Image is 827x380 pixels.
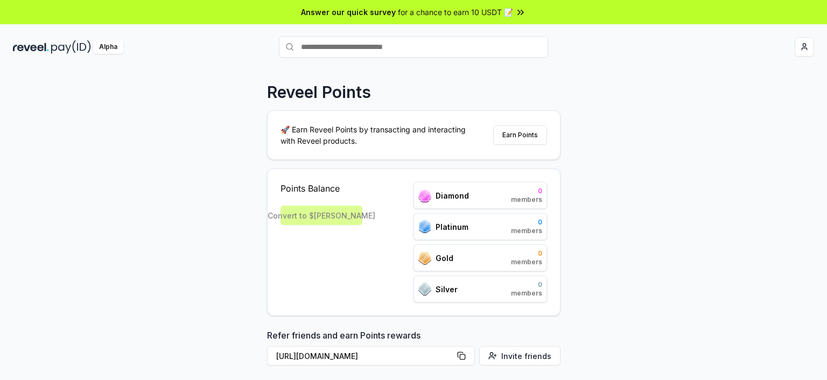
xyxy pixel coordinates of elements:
[418,282,431,296] img: ranks_icon
[281,124,474,146] p: 🚀 Earn Reveel Points by transacting and interacting with Reveel products.
[501,350,551,362] span: Invite friends
[511,249,542,258] span: 0
[479,346,560,365] button: Invite friends
[511,195,542,204] span: members
[93,40,123,54] div: Alpha
[418,220,431,234] img: ranks_icon
[13,40,49,54] img: reveel_dark
[267,329,560,370] div: Refer friends and earn Points rewards
[511,227,542,235] span: members
[267,346,475,365] button: [URL][DOMAIN_NAME]
[436,221,468,233] span: Platinum
[436,252,453,264] span: Gold
[301,6,396,18] span: Answer our quick survey
[511,289,542,298] span: members
[436,190,469,201] span: Diamond
[398,6,513,18] span: for a chance to earn 10 USDT 📝
[418,189,431,202] img: ranks_icon
[267,82,371,102] p: Reveel Points
[493,125,547,145] button: Earn Points
[436,284,458,295] span: Silver
[511,258,542,266] span: members
[51,40,91,54] img: pay_id
[511,187,542,195] span: 0
[511,280,542,289] span: 0
[418,251,431,265] img: ranks_icon
[511,218,542,227] span: 0
[281,182,362,195] span: Points Balance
